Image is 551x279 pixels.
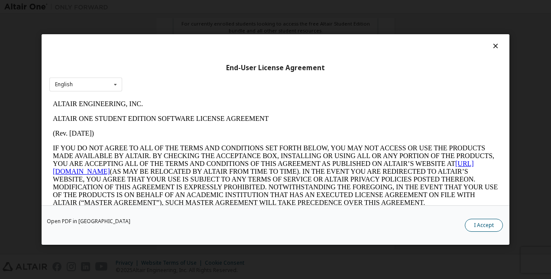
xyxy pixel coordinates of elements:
[465,219,503,232] button: I Accept
[49,64,502,72] div: End-User License Agreement
[3,48,449,110] p: IF YOU DO NOT AGREE TO ALL OF THE TERMS AND CONDITIONS SET FORTH BELOW, YOU MAY NOT ACCESS OR USE...
[55,82,73,87] div: English
[3,33,449,41] p: (Rev. [DATE])
[47,219,130,224] a: Open PDF in [GEOGRAPHIC_DATA]
[3,63,425,78] a: [URL][DOMAIN_NAME]
[3,3,449,11] p: ALTAIR ENGINEERING, INC.
[3,18,449,26] p: ALTAIR ONE STUDENT EDITION SOFTWARE LICENSE AGREEMENT
[3,117,449,148] p: This Altair One Student Edition Software License Agreement (“Agreement”) is between Altair Engine...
